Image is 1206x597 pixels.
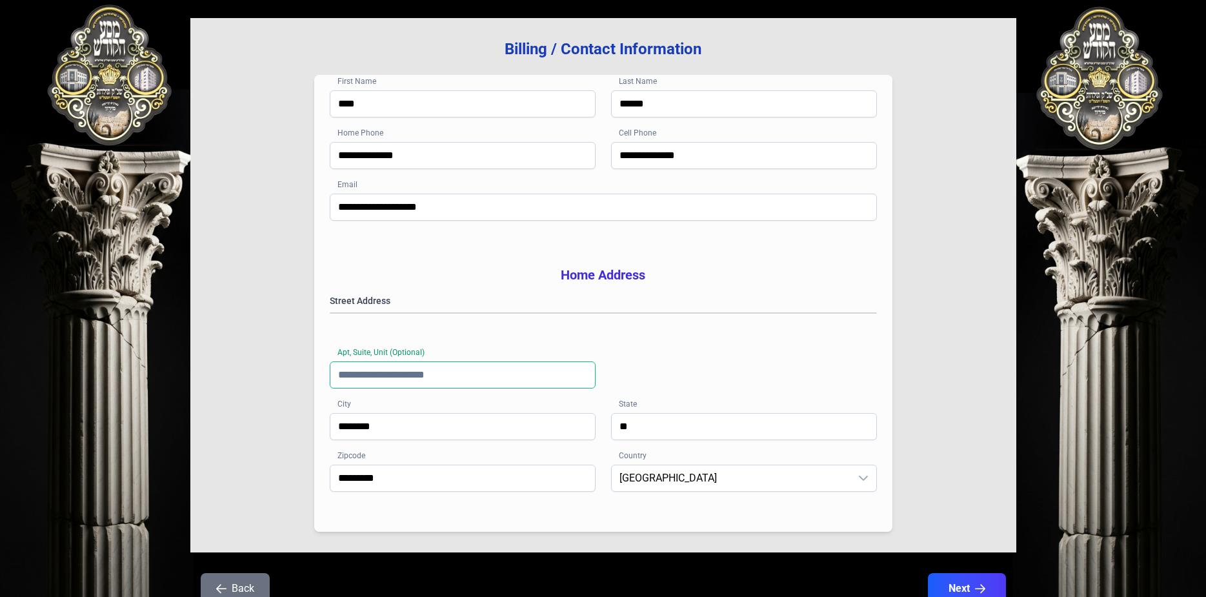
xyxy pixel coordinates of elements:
div: dropdown trigger [850,465,876,491]
h3: Home Address [330,266,877,284]
span: United States [612,465,850,491]
label: Street Address [330,294,877,307]
h3: Billing / Contact Information [211,39,996,59]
